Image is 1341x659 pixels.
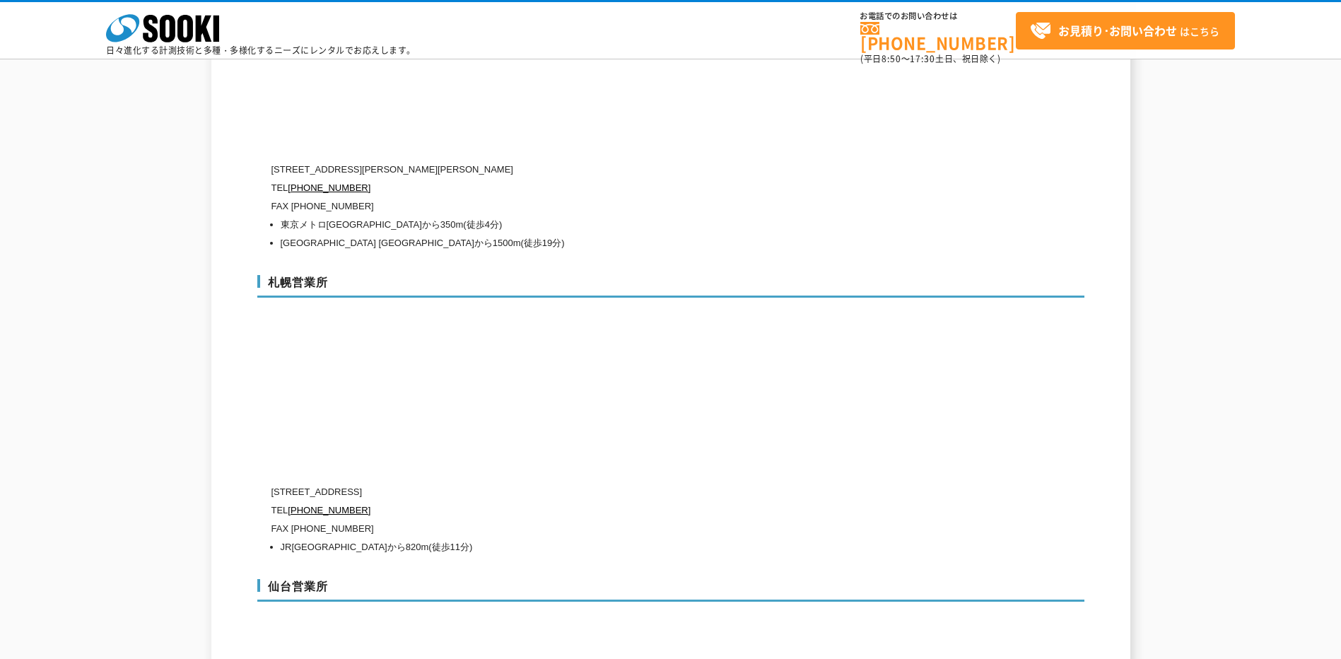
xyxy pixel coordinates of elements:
p: FAX [PHONE_NUMBER] [271,520,950,538]
a: [PHONE_NUMBER] [288,505,370,515]
span: お電話でのお問い合わせは [860,12,1016,21]
span: 8:50 [882,52,901,65]
span: (平日 ～ 土日、祝日除く) [860,52,1000,65]
a: [PHONE_NUMBER] [860,22,1016,51]
a: お見積り･お問い合わせはこちら [1016,12,1235,49]
a: [PHONE_NUMBER] [288,182,370,193]
span: 17:30 [910,52,935,65]
p: [STREET_ADDRESS][PERSON_NAME][PERSON_NAME] [271,161,950,179]
li: 東京メトロ[GEOGRAPHIC_DATA]から350m(徒歩4分) [281,216,950,234]
strong: お見積り･お問い合わせ [1058,22,1177,39]
p: [STREET_ADDRESS] [271,483,950,501]
p: TEL [271,179,950,197]
p: FAX [PHONE_NUMBER] [271,197,950,216]
p: 日々進化する計測技術と多種・多様化するニーズにレンタルでお応えします。 [106,46,416,54]
h3: 札幌営業所 [257,275,1084,298]
li: [GEOGRAPHIC_DATA] [GEOGRAPHIC_DATA]から1500m(徒歩19分) [281,234,950,252]
h3: 仙台営業所 [257,579,1084,602]
p: TEL [271,501,950,520]
span: はこちら [1030,21,1219,42]
li: JR[GEOGRAPHIC_DATA]から820m(徒歩11分) [281,538,950,556]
